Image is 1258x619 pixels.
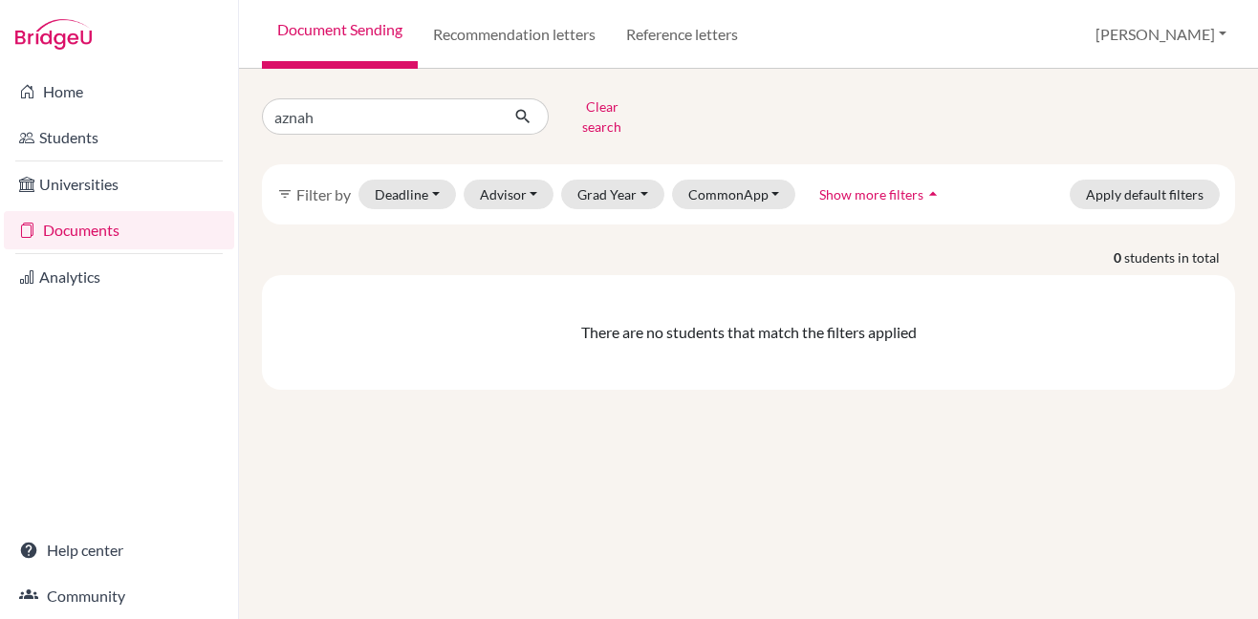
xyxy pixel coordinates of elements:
[4,73,234,111] a: Home
[277,186,293,202] i: filter_list
[819,186,923,203] span: Show more filters
[358,180,456,209] button: Deadline
[672,180,796,209] button: CommonApp
[296,185,351,203] span: Filter by
[270,321,1227,344] div: There are no students that match the filters applied
[4,118,234,157] a: Students
[1114,247,1124,267] strong: 0
[4,211,234,249] a: Documents
[464,180,554,209] button: Advisor
[803,180,959,209] button: Show more filtersarrow_drop_up
[549,92,655,141] button: Clear search
[923,184,943,203] i: arrow_drop_up
[1070,180,1220,209] button: Apply default filters
[561,180,664,209] button: Grad Year
[15,19,92,50] img: Bridge-U
[4,258,234,296] a: Analytics
[1087,16,1235,53] button: [PERSON_NAME]
[1124,247,1235,267] span: students in total
[4,531,234,569] a: Help center
[4,165,234,203] a: Universities
[262,98,499,135] input: Find student by name...
[4,577,234,615] a: Community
